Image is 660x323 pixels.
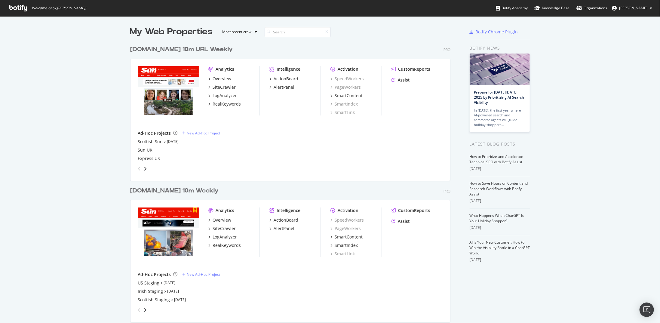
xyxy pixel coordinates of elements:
[174,297,186,302] a: [DATE]
[130,186,219,195] div: [DOMAIN_NAME] 10m Weekly
[470,29,518,35] a: Botify Chrome Plugin
[338,66,358,72] div: Activation
[470,54,530,85] img: Prepare for Black Friday 2025 by Prioritizing AI Search Visibility
[640,303,654,317] div: Open Intercom Messenger
[223,30,253,34] div: Most recent crawl
[138,280,159,286] a: US Staging
[330,93,363,99] a: SmartContent
[391,77,410,83] a: Assist
[470,225,530,230] div: [DATE]
[208,226,236,232] a: SiteCrawler
[470,166,530,171] div: [DATE]
[213,84,236,90] div: SiteCrawler
[444,189,450,194] div: Pro
[182,272,220,277] a: New Ad-Hoc Project
[496,5,528,11] div: Botify Academy
[576,5,607,11] div: Organizations
[130,26,213,38] div: My Web Properties
[208,93,237,99] a: LogAnalyzer
[208,101,241,107] a: RealKeywords
[330,109,355,115] a: SmartLink
[335,93,363,99] div: SmartContent
[476,29,518,35] div: Botify Chrome Plugin
[274,84,294,90] div: AlertPanel
[135,164,143,174] div: angle-left
[398,66,430,72] div: CustomReports
[143,166,147,172] div: angle-right
[208,217,231,223] a: Overview
[470,240,530,256] a: AI Is Your New Customer: How to Win the Visibility Battle in a ChatGPT World
[138,208,199,256] img: www.TheSun.co.uk
[470,257,530,263] div: [DATE]
[164,280,175,285] a: [DATE]
[444,47,450,52] div: Pro
[391,66,430,72] a: CustomReports
[330,101,358,107] a: SmartIndex
[216,66,234,72] div: Analytics
[274,76,298,82] div: ActionBoard
[330,251,355,257] a: SmartLink
[474,90,524,105] a: Prepare for [DATE][DATE] 2025 by Prioritizing AI Search Visibility
[208,242,241,248] a: RealKeywords
[213,76,231,82] div: Overview
[398,208,430,214] div: CustomReports
[330,226,361,232] a: PageWorkers
[187,131,220,136] div: New Ad-Hoc Project
[138,66,199,115] img: www.The-Sun.com
[265,27,331,37] input: Search
[338,208,358,214] div: Activation
[213,217,231,223] div: Overview
[208,234,237,240] a: LogAnalyzer
[277,66,300,72] div: Intelligence
[391,208,430,214] a: CustomReports
[138,139,163,145] a: Scottish Sun
[138,147,152,153] a: Sun UK
[470,213,524,223] a: What Happens When ChatGPT Is Your Holiday Shopper?
[330,242,358,248] a: SmartIndex
[274,226,294,232] div: AlertPanel
[167,289,179,294] a: [DATE]
[138,288,163,294] a: Irish Staging
[269,226,294,232] a: AlertPanel
[130,45,233,54] div: [DOMAIN_NAME] 10m URL Weekly
[619,5,647,11] span: Richard Deng
[182,131,220,136] a: New Ad-Hoc Project
[470,181,528,197] a: How to Save Hours on Content and Research Workflows with Botify Assist
[269,76,298,82] a: ActionBoard
[138,130,171,136] div: Ad-Hoc Projects
[474,108,525,127] div: In [DATE], the first year where AI-powered search and commerce agents will guide holiday shoppers…
[213,242,241,248] div: RealKeywords
[391,218,410,224] a: Assist
[213,101,241,107] div: RealKeywords
[470,141,530,147] div: Latest Blog Posts
[135,305,143,315] div: angle-left
[470,154,523,165] a: How to Prioritize and Accelerate Technical SEO with Botify Assist
[208,84,236,90] a: SiteCrawler
[138,155,160,161] a: Express US
[470,198,530,204] div: [DATE]
[32,6,86,11] span: Welcome back, [PERSON_NAME] !
[187,272,220,277] div: New Ad-Hoc Project
[269,217,298,223] a: ActionBoard
[274,217,298,223] div: ActionBoard
[138,272,171,278] div: Ad-Hoc Projects
[330,217,364,223] a: SpeedWorkers
[208,76,231,82] a: Overview
[130,186,221,195] a: [DOMAIN_NAME] 10m Weekly
[277,208,300,214] div: Intelligence
[470,45,530,51] div: Botify news
[398,218,410,224] div: Assist
[138,297,170,303] a: Scottish Staging
[130,45,235,54] a: [DOMAIN_NAME] 10m URL Weekly
[330,84,361,90] div: PageWorkers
